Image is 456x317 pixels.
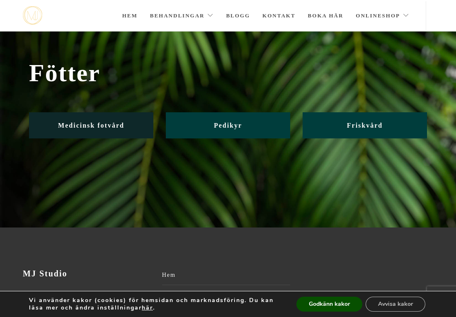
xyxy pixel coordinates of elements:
[356,1,409,30] a: Onlineshop
[122,1,138,30] a: Hem
[29,59,427,87] span: Fötter
[29,112,153,138] a: Medicinsk fotvård
[347,122,383,129] span: Friskvård
[214,122,242,129] span: Pedikyr
[366,297,425,312] button: Avvisa kakor
[262,1,296,30] a: Kontakt
[162,288,291,300] a: Behandlingar
[23,6,42,25] a: mjstudio mjstudio mjstudio
[23,6,42,25] img: mjstudio
[150,1,214,30] a: Behandlingar
[166,112,290,138] a: Pedikyr
[226,1,250,30] a: Blogg
[162,269,291,281] a: Hem
[308,1,344,30] a: Boka här
[303,112,427,138] a: Friskvård
[23,269,151,278] h3: MJ Studio
[58,122,124,129] span: Medicinsk fotvård
[296,297,362,312] button: Godkänn kakor
[142,304,153,312] button: här
[29,297,281,312] p: Vi använder kakor (cookies) för hemsidan och marknadsföring. Du kan läsa mer och ändra inställnin...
